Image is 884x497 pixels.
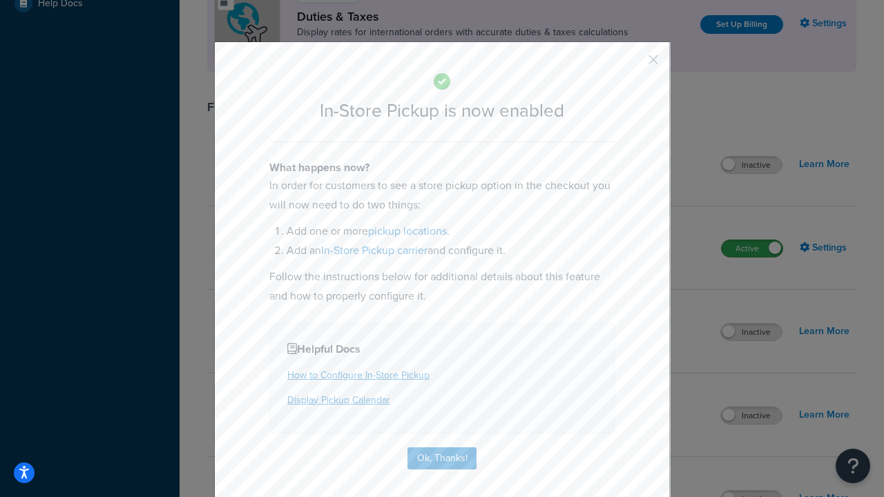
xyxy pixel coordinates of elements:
button: Ok, Thanks! [407,447,477,469]
p: Follow the instructions below for additional details about this feature and how to properly confi... [269,267,615,306]
a: pickup locations [368,223,447,239]
a: Display Pickup Calendar [287,393,390,407]
a: In-Store Pickup carrier [321,242,427,258]
li: Add one or more . [287,222,615,241]
a: How to Configure In-Store Pickup [287,368,430,382]
h4: What happens now? [269,159,615,176]
p: In order for customers to see a store pickup option in the checkout you will now need to do two t... [269,176,615,215]
li: Add an and configure it. [287,241,615,260]
h2: In-Store Pickup is now enabled [269,101,615,121]
h4: Helpful Docs [287,341,597,358]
